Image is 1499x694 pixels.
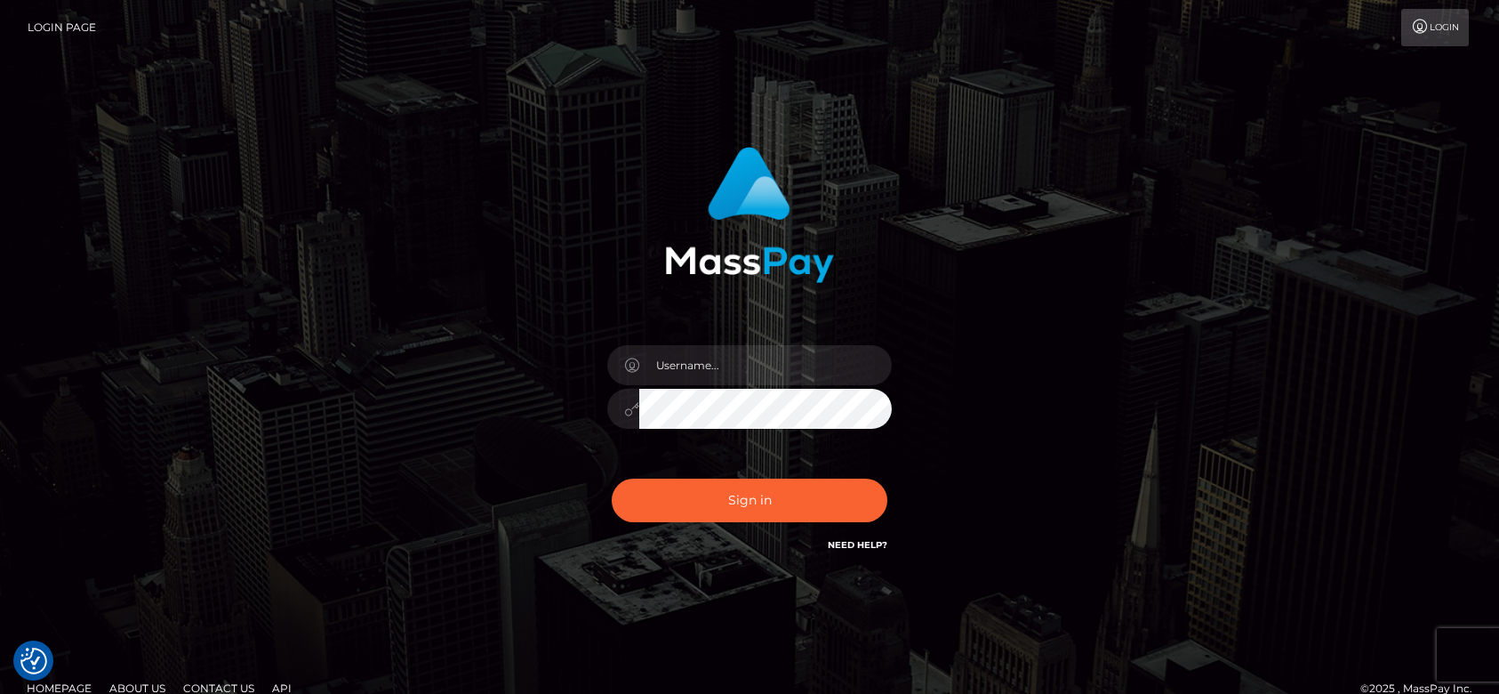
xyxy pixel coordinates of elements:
a: Need Help? [828,539,887,551]
button: Consent Preferences [20,648,47,674]
a: Login Page [28,9,96,46]
input: Username... [639,345,892,385]
a: Login [1401,9,1469,46]
img: MassPay Login [665,147,834,283]
img: Revisit consent button [20,648,47,674]
button: Sign in [612,479,887,522]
